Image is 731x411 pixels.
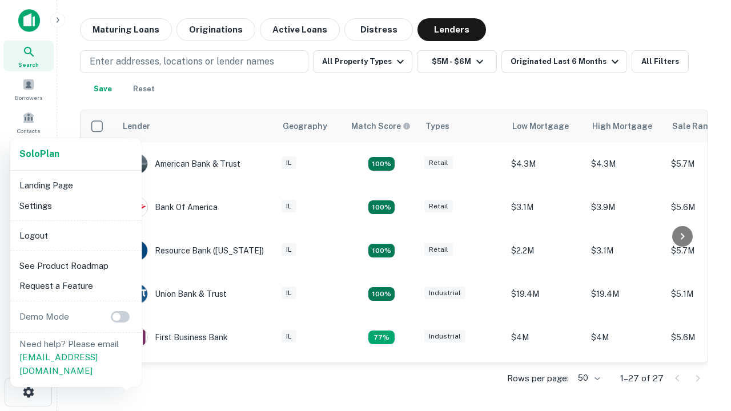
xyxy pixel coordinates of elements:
iframe: Chat Widget [674,283,731,338]
li: Landing Page [15,175,137,196]
li: Settings [15,196,137,216]
p: Need help? Please email [19,337,132,378]
a: [EMAIL_ADDRESS][DOMAIN_NAME] [19,352,98,376]
li: See Product Roadmap [15,256,137,276]
a: SoloPlan [19,147,59,161]
p: Demo Mode [15,310,74,324]
strong: Solo Plan [19,148,59,159]
li: Logout [15,225,137,246]
li: Request a Feature [15,276,137,296]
